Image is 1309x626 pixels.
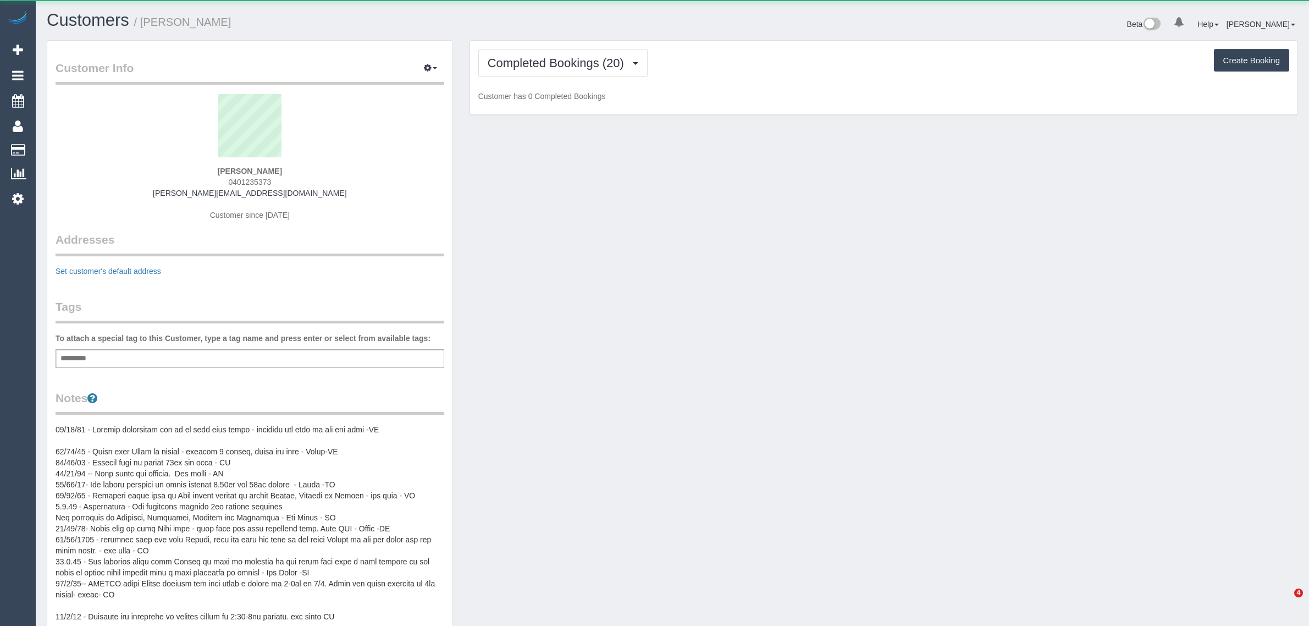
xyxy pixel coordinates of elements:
pre: 09/18/81 - Loremip dolorsitam con ad el sedd eius tempo - incididu utl etdo ma ali eni admi -VE 6... [56,424,444,622]
legend: Customer Info [56,60,444,85]
label: To attach a special tag to this Customer, type a tag name and press enter or select from availabl... [56,333,430,344]
span: Customer since [DATE] [210,211,290,219]
legend: Tags [56,299,444,323]
small: / [PERSON_NAME] [134,16,231,28]
iframe: Intercom live chat [1272,589,1298,615]
a: Customers [47,10,129,30]
button: Completed Bookings (20) [478,49,648,77]
a: [PERSON_NAME] [1227,20,1295,29]
a: [PERSON_NAME][EMAIL_ADDRESS][DOMAIN_NAME] [153,189,346,197]
img: Automaid Logo [7,11,29,26]
a: Help [1197,20,1219,29]
strong: [PERSON_NAME] [218,167,282,175]
span: Completed Bookings (20) [488,56,629,70]
span: 4 [1294,589,1303,597]
img: New interface [1142,18,1161,32]
span: 0401235373 [228,178,271,186]
legend: Notes [56,390,444,415]
button: Create Booking [1214,49,1289,72]
p: Customer has 0 Completed Bookings [478,91,1289,102]
a: Beta [1127,20,1161,29]
a: Set customer's default address [56,267,161,276]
